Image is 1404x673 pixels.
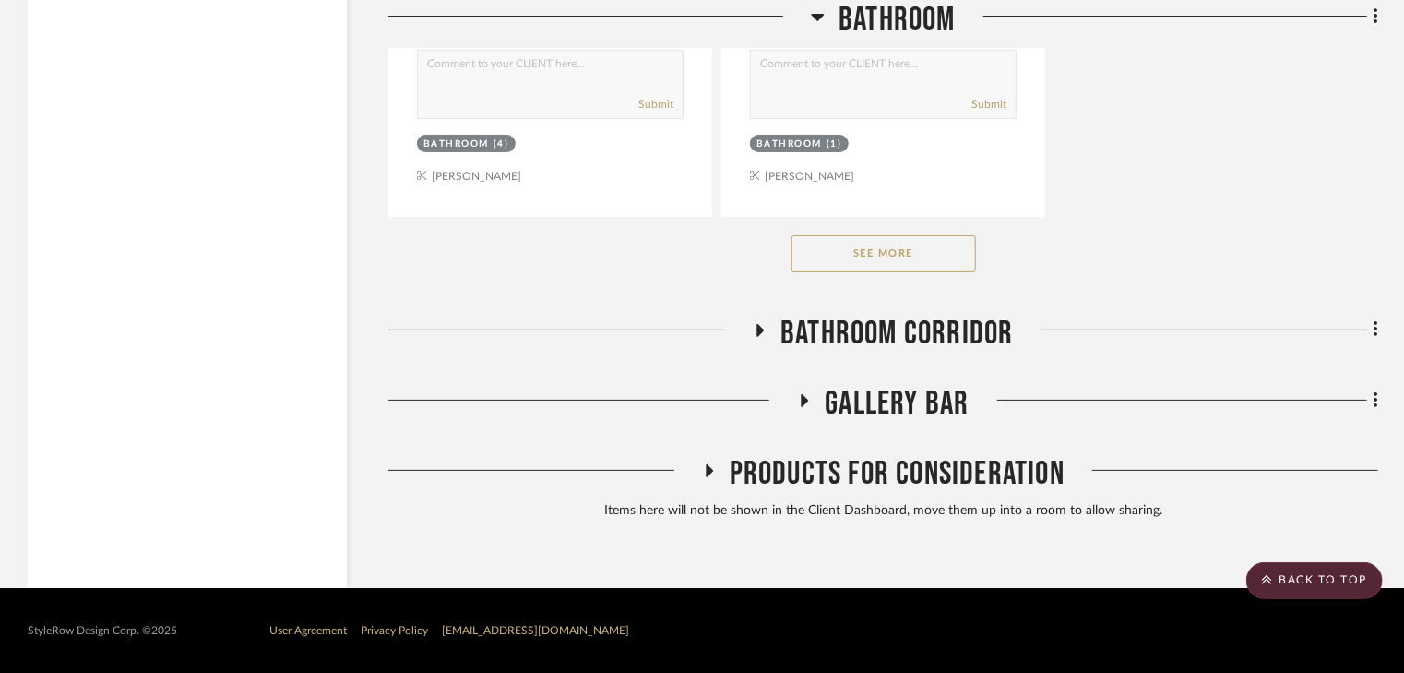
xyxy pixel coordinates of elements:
button: Submit [638,96,673,113]
div: Bathroom [756,138,822,151]
span: Products For Consideration [730,454,1065,494]
div: StyleRow Design Corp. ©2025 [28,624,177,638]
div: Bathroom [423,138,489,151]
a: User Agreement [269,625,347,636]
a: Privacy Policy [361,625,428,636]
div: (1) [827,138,842,151]
span: Bathroom Corridor [780,314,1013,354]
div: Items here will not be shown in the Client Dashboard, move them up into a room to allow sharing. [388,501,1378,522]
a: [EMAIL_ADDRESS][DOMAIN_NAME] [442,625,629,636]
span: Gallery Bar [825,384,969,424]
scroll-to-top-button: BACK TO TOP [1246,562,1383,599]
div: (4) [494,138,509,151]
button: Submit [971,96,1006,113]
button: See More [791,235,976,272]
